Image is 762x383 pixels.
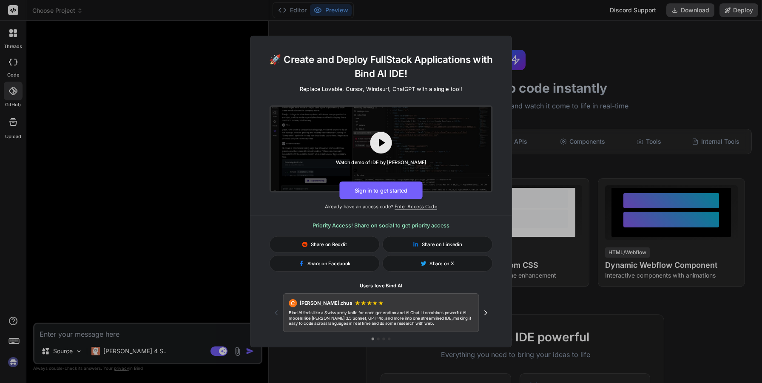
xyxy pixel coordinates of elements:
p: Replace Lovable, Cursor, Windsurf, ChatGPT with a single tool! [300,85,462,93]
h1: Users love Bind AI [270,283,493,289]
button: Sign in to get started [339,182,422,199]
span: Share on X [429,260,454,267]
div: Watch demo of IDE by [PERSON_NAME] [336,159,426,166]
span: ★ [361,299,367,307]
span: ★ [355,299,361,307]
span: Share on Facebook [307,260,351,267]
button: Go to testimonial 1 [372,338,374,340]
button: Previous testimonial [270,306,283,320]
span: [PERSON_NAME].chua [300,300,352,306]
button: Go to testimonial 2 [377,338,379,340]
span: ★ [367,299,372,307]
span: Share on Linkedin [422,241,462,248]
h3: Priority Access! Share on social to get priority access [270,221,493,230]
h1: 🚀 Create and Deploy FullStack Applications with Bind AI IDE! [261,52,500,81]
button: Go to testimonial 4 [388,338,390,340]
p: Already have an access code? [250,203,512,210]
span: Enter Access Code [395,204,437,210]
button: Go to testimonial 3 [382,338,385,340]
span: ★ [372,299,378,307]
span: Share on Reddit [311,241,347,248]
button: Next testimonial [479,306,492,320]
p: Bind AI feels like a Swiss army knife for code generation and AI Chat. It combines powerful AI mo... [289,310,473,326]
div: C [289,299,297,307]
span: ★ [378,299,384,307]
